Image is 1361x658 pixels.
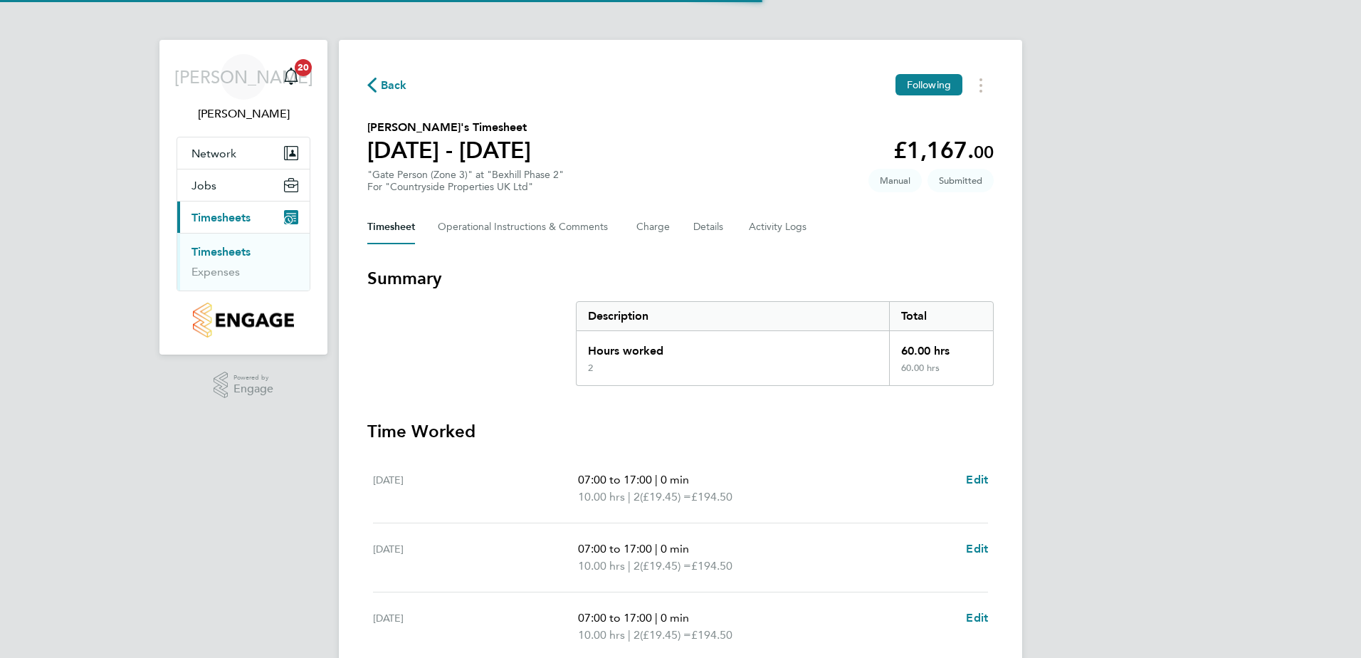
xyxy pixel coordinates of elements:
[691,490,732,503] span: £194.50
[367,267,994,290] h3: Summary
[893,137,994,164] app-decimal: £1,167.
[928,169,994,192] span: This timesheet is Submitted.
[661,542,689,555] span: 0 min
[634,627,640,644] span: 2
[895,74,962,95] button: Following
[889,362,993,385] div: 60.00 hrs
[177,233,310,291] div: Timesheets
[640,559,691,573] span: (£19.45) =
[578,490,625,503] span: 10.00 hrs
[640,490,691,503] span: (£19.45) =
[974,142,994,162] span: 00
[191,211,251,224] span: Timesheets
[655,611,658,625] span: |
[174,68,313,86] span: [PERSON_NAME]
[889,331,993,362] div: 60.00 hrs
[438,210,614,244] button: Operational Instructions & Comments
[191,179,216,192] span: Jobs
[373,610,578,644] div: [DATE]
[907,78,951,91] span: Following
[177,303,310,338] a: Go to home page
[159,40,327,355] nav: Main navigation
[214,372,274,399] a: Powered byEngage
[577,331,889,362] div: Hours worked
[578,628,625,642] span: 10.00 hrs
[655,542,658,555] span: |
[749,210,809,244] button: Activity Logs
[636,210,671,244] button: Charge
[966,542,988,555] span: Edit
[277,54,305,100] a: 20
[177,202,310,233] button: Timesheets
[367,76,407,94] button: Back
[381,77,407,94] span: Back
[367,420,994,443] h3: Time Worked
[693,210,726,244] button: Details
[576,301,994,386] div: Summary
[177,54,310,122] a: [PERSON_NAME][PERSON_NAME]
[691,559,732,573] span: £194.50
[634,489,640,506] span: 2
[966,473,988,486] span: Edit
[367,119,531,136] h2: [PERSON_NAME]'s Timesheet
[233,372,273,384] span: Powered by
[661,611,689,625] span: 0 min
[868,169,922,192] span: This timesheet was manually created.
[655,473,658,486] span: |
[177,169,310,201] button: Jobs
[177,105,310,122] span: John O'Neill
[191,147,236,160] span: Network
[578,611,652,625] span: 07:00 to 17:00
[634,558,640,575] span: 2
[966,471,988,489] a: Edit
[578,542,652,555] span: 07:00 to 17:00
[628,490,631,503] span: |
[367,181,564,193] div: For "Countryside Properties UK Ltd"
[177,137,310,169] button: Network
[661,473,689,486] span: 0 min
[966,610,988,627] a: Edit
[577,302,889,330] div: Description
[191,245,251,258] a: Timesheets
[295,59,312,76] span: 20
[373,540,578,575] div: [DATE]
[966,540,988,558] a: Edit
[628,559,631,573] span: |
[588,362,593,374] div: 2
[191,265,240,278] a: Expenses
[889,302,993,330] div: Total
[373,471,578,506] div: [DATE]
[367,169,564,193] div: "Gate Person (Zone 3)" at "Bexhill Phase 2"
[628,628,631,642] span: |
[578,473,652,486] span: 07:00 to 17:00
[233,383,273,395] span: Engage
[691,628,732,642] span: £194.50
[966,611,988,625] span: Edit
[640,628,691,642] span: (£19.45) =
[367,210,415,244] button: Timesheet
[367,136,531,164] h1: [DATE] - [DATE]
[578,559,625,573] span: 10.00 hrs
[193,303,293,338] img: countryside-properties-logo-retina.png
[968,74,994,96] button: Timesheets Menu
